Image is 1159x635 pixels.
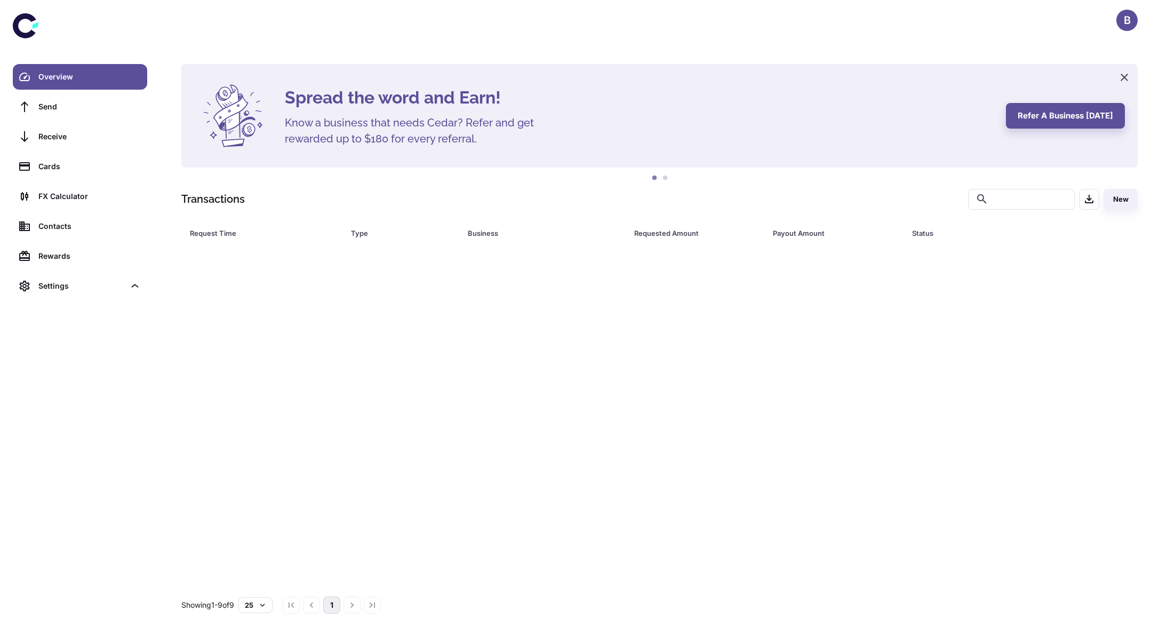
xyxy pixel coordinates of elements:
div: Rewards [38,250,141,262]
p: Showing 1-9 of 9 [181,599,234,611]
span: Status [912,226,1093,241]
span: Type [351,226,455,241]
h5: Know a business that needs Cedar? Refer and get rewarded up to $180 for every referral. [285,115,551,147]
button: B [1116,10,1138,31]
a: Rewards [13,243,147,269]
div: Settings [38,280,125,292]
a: Cards [13,154,147,179]
div: Requested Amount [634,226,746,241]
div: Request Time [190,226,324,241]
button: 2 [660,173,670,184]
span: Payout Amount [773,226,899,241]
div: FX Calculator [38,190,141,202]
nav: pagination navigation [281,597,382,614]
button: New [1104,189,1138,210]
div: Overview [38,71,141,83]
a: FX Calculator [13,184,147,209]
div: Payout Amount [773,226,885,241]
div: Cards [38,161,141,172]
span: Requested Amount [634,226,760,241]
div: Contacts [38,220,141,232]
h1: Transactions [181,191,245,207]
div: Receive [38,131,141,142]
div: Send [38,101,141,113]
button: Refer a business [DATE] [1006,103,1125,129]
a: Overview [13,64,147,90]
button: 25 [238,597,273,613]
div: Status [912,226,1080,241]
button: 1 [649,173,660,184]
a: Send [13,94,147,120]
div: Settings [13,273,147,299]
h4: Spread the word and Earn! [285,85,993,110]
span: Request Time [190,226,338,241]
a: Receive [13,124,147,149]
button: page 1 [323,597,340,614]
a: Contacts [13,213,147,239]
div: Type [351,226,441,241]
